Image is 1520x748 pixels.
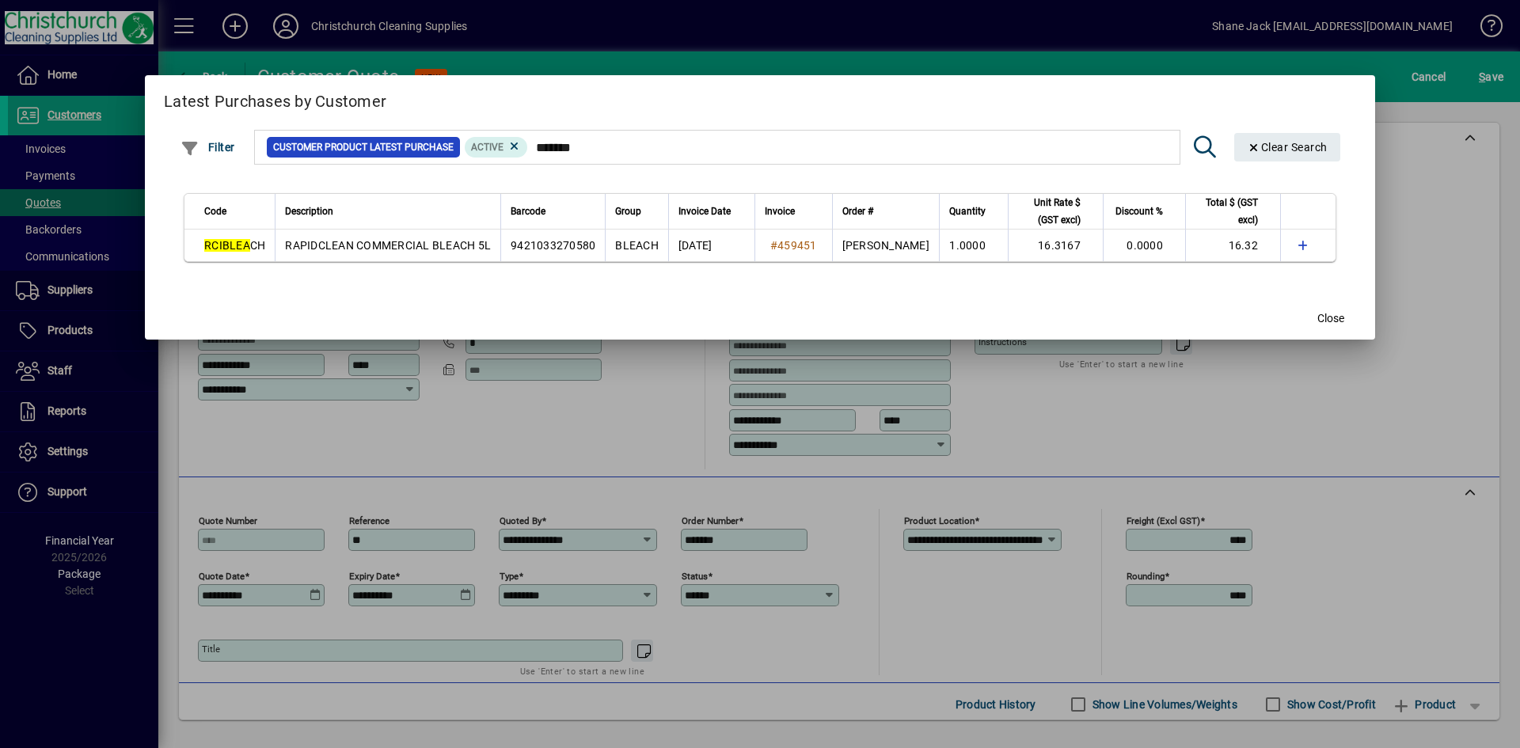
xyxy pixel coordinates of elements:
div: Code [204,203,265,220]
div: Description [285,203,491,220]
div: Invoice [765,203,823,220]
span: Filter [180,141,235,154]
span: BLEACH [615,239,659,252]
span: Customer Product Latest Purchase [273,139,454,155]
span: Clear Search [1247,141,1328,154]
div: Barcode [511,203,595,220]
td: 1.0000 [939,230,1008,261]
span: CH [204,239,265,252]
td: 16.3167 [1008,230,1103,261]
span: RAPIDCLEAN COMMERCIAL BLEACH 5L [285,239,491,252]
span: Discount % [1115,203,1163,220]
span: Barcode [511,203,545,220]
div: Group [615,203,659,220]
span: Description [285,203,333,220]
span: Order # [842,203,873,220]
span: Group [615,203,641,220]
span: # [770,239,777,252]
h2: Latest Purchases by Customer [145,75,1375,121]
td: [DATE] [668,230,754,261]
em: RCIBLEA [204,239,250,252]
span: Close [1317,310,1344,327]
span: Invoice [765,203,795,220]
a: #459451 [765,237,823,254]
td: 16.32 [1185,230,1280,261]
div: Discount % [1113,203,1177,220]
td: 0.0000 [1103,230,1185,261]
button: Filter [177,133,239,161]
span: Quantity [949,203,986,220]
span: Active [471,142,503,153]
span: Unit Rate $ (GST excl) [1018,194,1081,229]
div: Invoice Date [678,203,745,220]
mat-chip: Product Activation Status: Active [465,137,528,158]
span: Total $ (GST excl) [1195,194,1258,229]
span: 9421033270580 [511,239,595,252]
button: Clear [1234,133,1340,161]
div: Quantity [949,203,1000,220]
div: Order # [842,203,929,220]
span: Code [204,203,226,220]
div: Total $ (GST excl) [1195,194,1272,229]
span: Invoice Date [678,203,731,220]
td: [PERSON_NAME] [832,230,939,261]
div: Unit Rate $ (GST excl) [1018,194,1095,229]
span: 459451 [777,239,817,252]
button: Close [1305,305,1356,333]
